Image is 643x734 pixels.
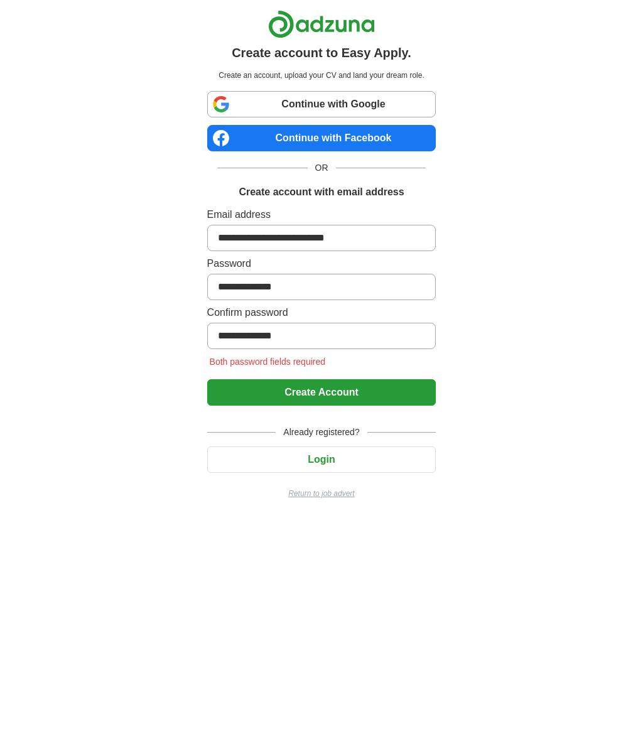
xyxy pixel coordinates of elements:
[207,305,436,320] label: Confirm password
[207,357,328,367] span: Both password fields required
[232,43,411,62] h1: Create account to Easy Apply.
[207,125,436,151] a: Continue with Facebook
[268,10,375,38] img: Adzuna logo
[207,488,436,499] a: Return to job advert
[239,185,404,200] h1: Create account with email address
[207,379,436,406] button: Create Account
[207,207,436,222] label: Email address
[308,161,336,175] span: OR
[276,426,367,439] span: Already registered?
[207,256,436,271] label: Password
[207,91,436,117] a: Continue with Google
[207,454,436,465] a: Login
[207,446,436,473] button: Login
[210,70,434,81] p: Create an account, upload your CV and land your dream role.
